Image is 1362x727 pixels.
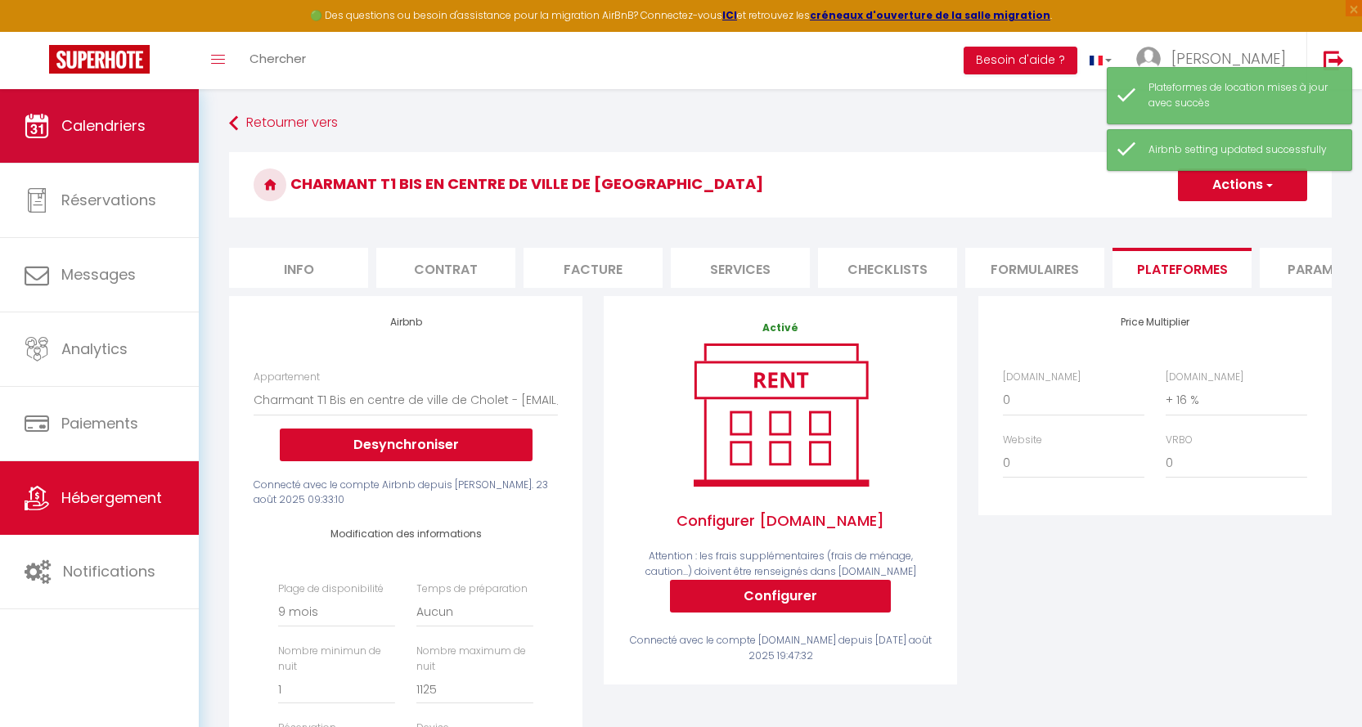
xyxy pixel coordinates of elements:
[254,478,558,509] div: Connecté avec le compte Airbnb depuis [PERSON_NAME]. 23 août 2025 09:33:10
[1136,47,1161,71] img: ...
[61,339,128,359] span: Analytics
[1178,168,1307,201] button: Actions
[278,644,395,675] label: Nombre minimun de nuit
[670,580,891,613] button: Configurer
[376,248,515,288] li: Contrat
[416,581,528,597] label: Temps de préparation
[254,316,558,328] h4: Airbnb
[1113,248,1252,288] li: Plateformes
[278,528,533,540] h4: Modification des informations
[1124,32,1306,89] a: ... [PERSON_NAME]
[1003,316,1307,328] h4: Price Multiplier
[810,8,1050,22] a: créneaux d'ouverture de la salle migration
[671,248,810,288] li: Services
[1003,433,1042,448] label: Website
[677,336,885,493] img: rent.png
[965,248,1104,288] li: Formulaires
[524,248,663,288] li: Facture
[628,321,933,336] p: Activé
[1003,370,1081,385] label: [DOMAIN_NAME]
[61,115,146,136] span: Calendriers
[722,8,737,22] a: ICI
[229,248,368,288] li: Info
[249,50,306,67] span: Chercher
[645,549,916,578] span: Attention : les frais supplémentaires (frais de ménage, caution...) doivent être renseignés dans ...
[278,581,384,597] label: Plage de disponibilité
[61,487,162,508] span: Hébergement
[254,370,320,385] label: Appartement
[1166,433,1193,448] label: VRBO
[229,152,1332,218] h3: Charmant T1 Bis en centre de ville de [GEOGRAPHIC_DATA]
[818,248,957,288] li: Checklists
[1166,370,1243,385] label: [DOMAIN_NAME]
[63,561,155,581] span: Notifications
[237,32,318,89] a: Chercher
[964,47,1077,74] button: Besoin d'aide ?
[416,644,533,675] label: Nombre maximum de nuit
[1292,653,1350,715] iframe: Chat
[628,633,933,664] div: Connecté avec le compte [DOMAIN_NAME] depuis [DATE] août 2025 19:47:32
[61,190,156,210] span: Réservations
[1324,50,1344,70] img: logout
[280,429,533,461] button: Desynchroniser
[1171,48,1286,69] span: [PERSON_NAME]
[229,109,1332,138] a: Retourner vers
[1148,142,1335,158] div: Airbnb setting updated successfully
[1148,80,1335,111] div: Plateformes de location mises à jour avec succès
[61,264,136,285] span: Messages
[628,493,933,549] span: Configurer [DOMAIN_NAME]
[13,7,62,56] button: Ouvrir le widget de chat LiveChat
[49,45,150,74] img: Super Booking
[61,413,138,433] span: Paiements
